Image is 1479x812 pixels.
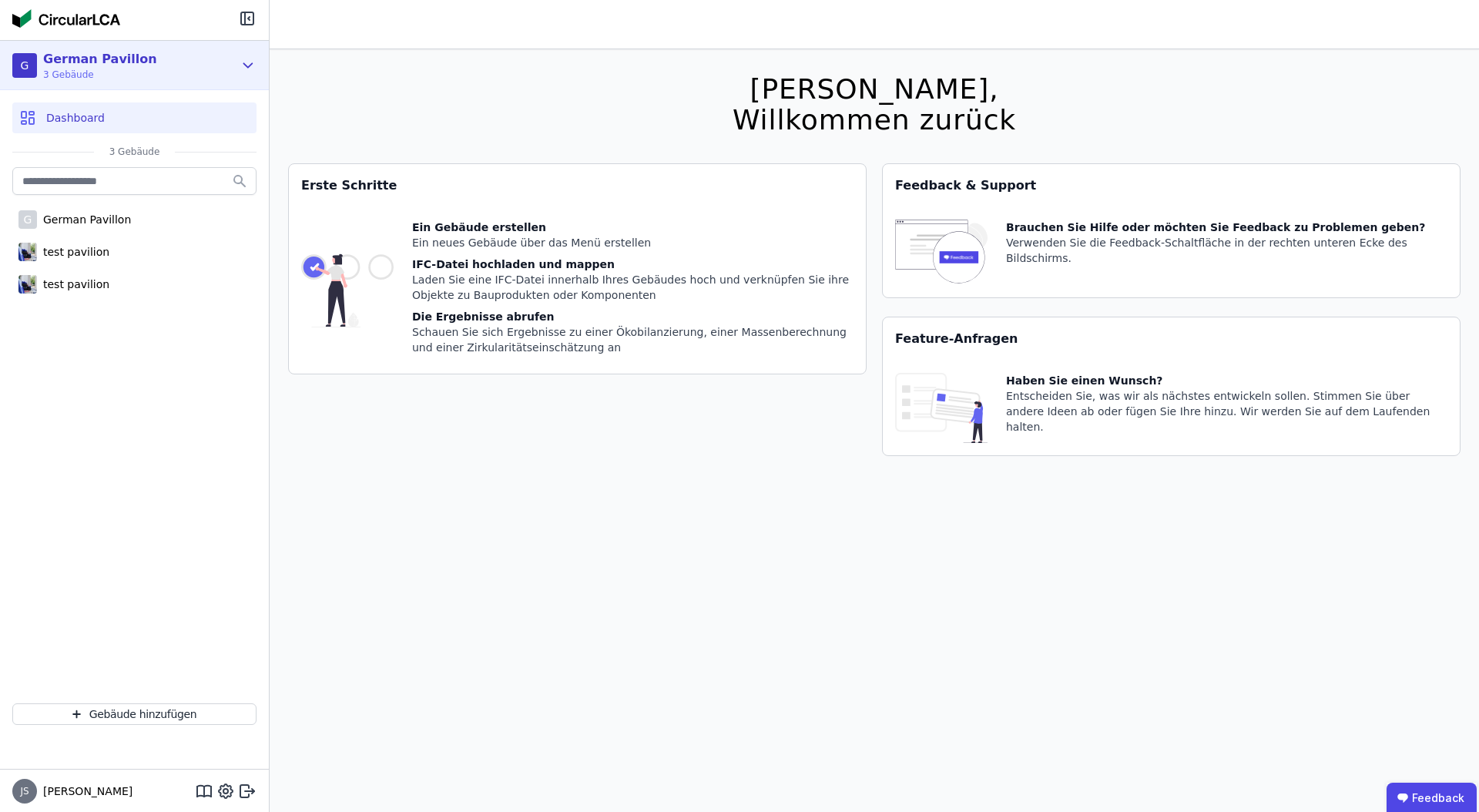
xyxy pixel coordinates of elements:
div: Haben Sie einen Wunsch? [1006,373,1447,388]
button: Gebäude hinzufügen [12,703,257,725]
div: Erste Schritte [289,164,866,207]
div: G [18,210,37,229]
div: test pavilion [37,277,109,292]
img: feedback-icon-HCTs5lye.svg [895,220,988,285]
span: 3 Gebäude [94,146,176,158]
div: IFC-Datei hochladen und mappen [412,257,854,272]
img: test pavilion [18,240,37,264]
span: JS [20,787,29,796]
img: getting_started_tile-DrF_GRSv.svg [301,220,394,361]
div: G [12,53,37,78]
div: German Pavillon [37,212,131,227]
div: Brauchen Sie Hilfe oder möchten Sie Feedback zu Problemen geben? [1006,220,1447,235]
img: test pavilion [18,272,37,297]
div: Verwenden Sie die Feedback-Schaltfläche in der rechten unteren Ecke des Bildschirms. [1006,235,1447,266]
span: Dashboard [46,110,105,126]
span: [PERSON_NAME] [37,783,132,799]
img: Concular [12,9,120,28]
div: Entscheiden Sie, was wir als nächstes entwickeln sollen. Stimmen Sie über andere Ideen ab oder fü... [1006,388,1447,435]
div: Willkommen zurück [733,105,1016,136]
div: Schauen Sie sich Ergebnisse zu einer Ökobilanzierung, einer Massenberechnung und einer Zirkularit... [412,324,854,355]
div: Feature-Anfragen [883,317,1460,361]
span: 3 Gebäude [43,69,157,81]
div: Laden Sie eine IFC-Datei innerhalb Ihres Gebäudes hoch und verknüpfen Sie ihre Objekte zu Bauprod... [412,272,854,303]
div: Ein Gebäude erstellen [412,220,854,235]
img: feature_request_tile-UiXE1qGU.svg [895,373,988,443]
div: test pavilion [37,244,109,260]
div: Die Ergebnisse abrufen [412,309,854,324]
div: [PERSON_NAME], [733,74,1016,105]
div: German Pavillon [43,50,157,69]
div: Ein neues Gebäude über das Menü erstellen [412,235,854,250]
div: Feedback & Support [883,164,1460,207]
